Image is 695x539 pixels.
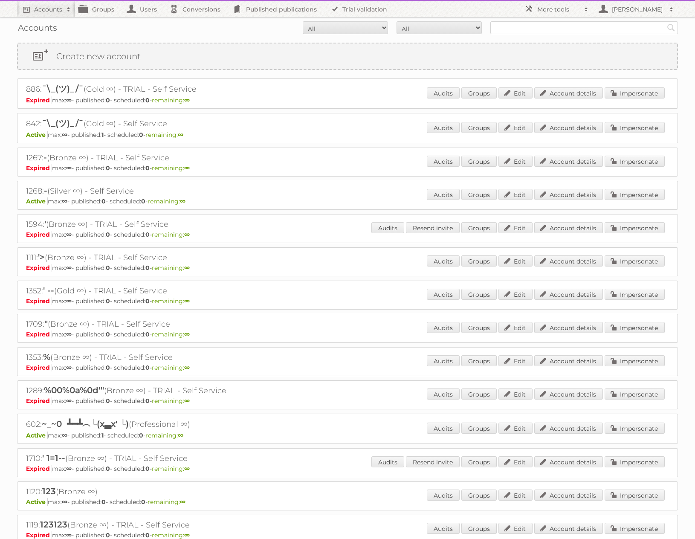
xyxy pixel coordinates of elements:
a: Edit [498,87,533,99]
a: Account details [534,322,603,333]
strong: 0 [106,264,110,272]
span: - [43,152,47,162]
a: More tools [520,1,593,17]
span: ¯\_(ツ)_/¯ [42,118,84,128]
a: Impersonate [605,289,665,300]
span: Active [26,498,48,506]
span: 123 [42,486,56,496]
span: - [44,185,47,196]
strong: 0 [139,131,143,139]
strong: ∞ [66,364,72,371]
a: Impersonate [605,189,665,200]
span: ' [44,219,46,229]
a: Edit [498,189,533,200]
p: max: - published: - scheduled: - [26,498,669,506]
span: Active [26,197,48,205]
strong: 0 [106,465,110,472]
h2: 1353: (Bronze ∞) - TRIAL - Self Service [26,352,324,363]
strong: 0 [145,231,150,238]
span: 123123 [40,519,67,530]
span: remaining: [145,432,183,439]
strong: 0 [145,465,150,472]
strong: ∞ [62,131,67,139]
input: Search [665,21,678,34]
a: Impersonate [605,156,665,167]
a: Account details [534,523,603,534]
a: Account details [534,490,603,501]
span: Active [26,432,48,439]
strong: 0 [106,397,110,405]
a: Groups [461,255,497,267]
span: remaining: [152,397,190,405]
a: Groups [461,122,497,133]
p: max: - published: - scheduled: - [26,330,669,338]
a: Audits [427,388,460,400]
span: remaining: [148,197,185,205]
a: Edit [498,490,533,501]
a: Conversions [165,1,229,17]
p: max: - published: - scheduled: - [26,465,669,472]
a: Impersonate [605,388,665,400]
a: Audits [371,222,404,233]
a: Groups [461,87,497,99]
span: Expired [26,264,52,272]
strong: ∞ [66,531,72,539]
strong: ∞ [184,531,190,539]
h2: Accounts [34,5,62,14]
strong: ∞ [66,330,72,338]
p: max: - published: - scheduled: - [26,164,669,172]
strong: 0 [141,498,145,506]
h2: 842: (Gold ∞) - Self Service [26,118,324,130]
a: Account details [534,122,603,133]
a: Account details [534,388,603,400]
a: Groups [461,523,497,534]
h2: More tools [537,5,580,14]
span: remaining: [152,531,190,539]
a: Impersonate [605,423,665,434]
a: Impersonate [605,87,665,99]
strong: ∞ [178,131,183,139]
span: remaining: [145,131,183,139]
a: Account details [534,87,603,99]
strong: ∞ [66,397,72,405]
p: max: - published: - scheduled: - [26,264,669,272]
strong: 0 [106,297,110,305]
a: Groups [461,423,497,434]
span: Expired [26,531,52,539]
h2: 1119: (Bronze ∞) - TRIAL - Self Service [26,519,324,530]
strong: ∞ [66,96,72,104]
a: Audits [427,87,460,99]
a: Groups [461,490,497,501]
a: Groups [461,156,497,167]
strong: ∞ [66,231,72,238]
a: Groups [461,388,497,400]
a: Edit [498,388,533,400]
strong: 1 [101,432,104,439]
strong: 0 [145,96,150,104]
strong: ∞ [180,197,185,205]
a: Edit [498,523,533,534]
a: Edit [498,222,533,233]
strong: 0 [145,330,150,338]
strong: ∞ [184,330,190,338]
h2: 886: (Gold ∞) - TRIAL - Self Service [26,83,324,96]
a: Account details [534,289,603,300]
span: remaining: [148,498,185,506]
p: max: - published: - scheduled: - [26,131,669,139]
h2: 602: (Professional ∞) [26,418,324,431]
a: Audits [427,156,460,167]
a: Audits [427,322,460,333]
p: max: - published: - scheduled: - [26,531,669,539]
span: Expired [26,164,52,172]
a: Edit [498,255,533,267]
strong: 1 [101,131,104,139]
strong: 0 [106,96,110,104]
strong: 0 [106,164,110,172]
strong: 0 [101,498,106,506]
a: Impersonate [605,490,665,501]
span: %00%0a%0d'" [44,385,104,395]
strong: 0 [141,197,145,205]
a: Edit [498,355,533,366]
a: Edit [498,423,533,434]
strong: ∞ [184,231,190,238]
